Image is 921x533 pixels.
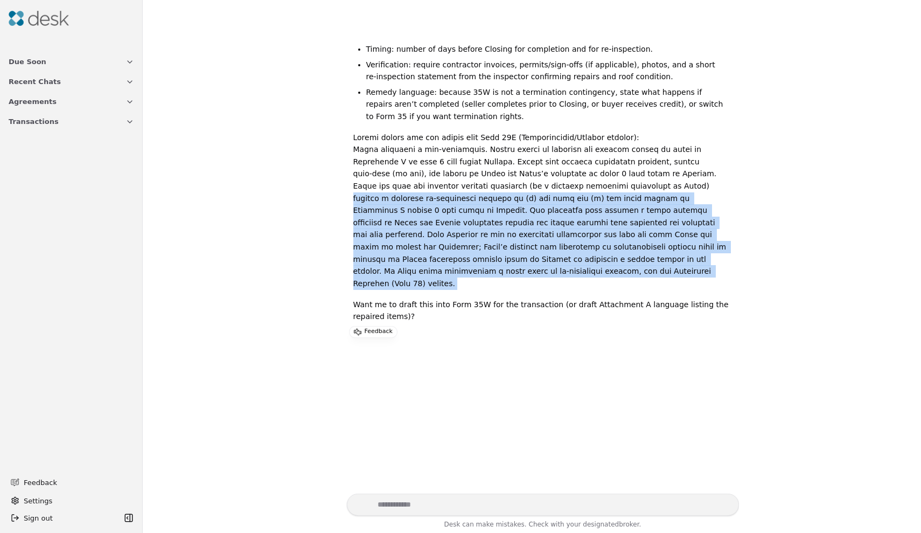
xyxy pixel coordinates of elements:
span: Due Soon [9,56,46,67]
button: Due Soon [2,52,141,72]
img: Desk [9,11,69,26]
span: Feedback [24,477,128,488]
p: Want me to draft this into Form 35W for the transaction (or draft Attachment A language listing t... [353,299,730,323]
span: Settings [24,495,52,507]
span: Agreements [9,96,57,107]
div: Desk can make mistakes. Check with your broker. [347,519,739,533]
button: Sign out [6,509,121,527]
li: Remedy language: because 35W is not a termination contingency, state what happens if repairs aren... [366,86,730,123]
button: Recent Chats [2,72,141,92]
button: Transactions [2,112,141,131]
span: designated [583,521,619,528]
li: Verification: require contractor invoices, permits/sign‑offs (if applicable), photos, and a short... [366,59,730,83]
textarea: Write your prompt here [347,494,739,516]
span: Transactions [9,116,59,127]
p: Loremi dolors ame con adipis elit Sedd 29E (Temporincidid/Utlabor etdolor): Magna aliquaeni a min... [353,131,730,290]
span: Recent Chats [9,76,61,87]
button: Agreements [2,92,141,112]
span: Sign out [24,513,53,524]
button: Feedback [4,473,134,492]
p: Feedback [365,327,393,337]
li: Timing: number of days before Closing for completion and for re‑inspection. [366,43,730,56]
button: Settings [6,492,136,509]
